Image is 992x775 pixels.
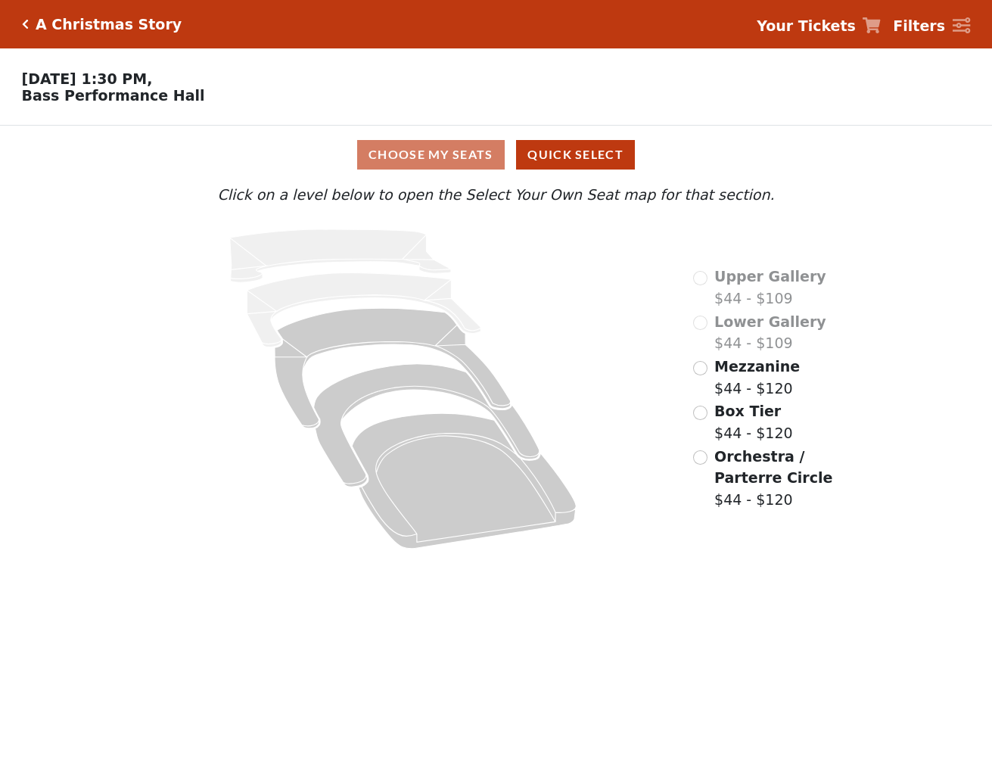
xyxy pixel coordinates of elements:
[893,15,970,37] a: Filters
[352,413,576,549] path: Orchestra / Parterre Circle - Seats Available: 165
[714,358,800,375] span: Mezzanine
[714,446,857,511] label: $44 - $120
[22,19,29,30] a: Click here to go back to filters
[714,268,826,285] span: Upper Gallery
[247,273,481,347] path: Lower Gallery - Seats Available: 0
[135,184,857,206] p: Click on a level below to open the Select Your Own Seat map for that section.
[230,229,451,282] path: Upper Gallery - Seats Available: 0
[714,400,793,444] label: $44 - $120
[757,17,856,34] strong: Your Tickets
[757,15,881,37] a: Your Tickets
[714,266,826,309] label: $44 - $109
[516,140,635,170] button: Quick Select
[714,313,826,330] span: Lower Gallery
[714,311,826,354] label: $44 - $109
[714,448,832,487] span: Orchestra / Parterre Circle
[36,16,182,33] h5: A Christmas Story
[893,17,945,34] strong: Filters
[714,356,800,399] label: $44 - $120
[714,403,781,419] span: Box Tier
